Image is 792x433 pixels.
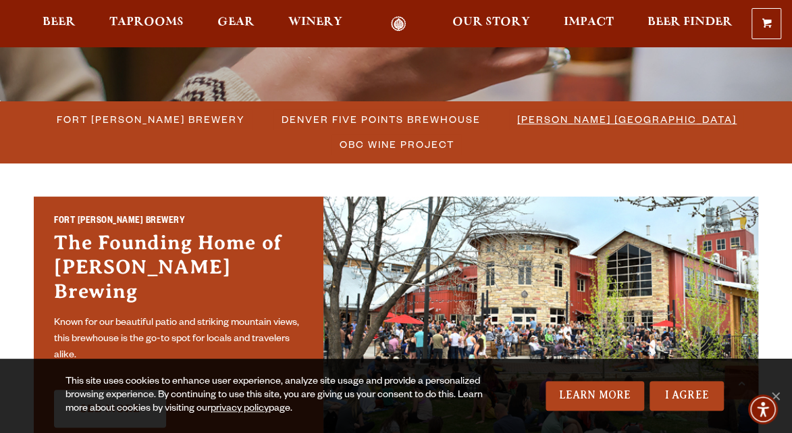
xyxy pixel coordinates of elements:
a: privacy policy [211,404,269,415]
span: Our Story [452,17,529,28]
a: Learn More [546,381,645,411]
h2: Fort [PERSON_NAME] Brewery [54,215,303,230]
a: I Agree [650,381,724,411]
a: [PERSON_NAME] [GEOGRAPHIC_DATA] [509,109,743,129]
h3: The Founding Home of [PERSON_NAME] Brewing [54,230,303,310]
a: Gear [209,16,263,32]
span: Winery [288,17,342,28]
span: OBC Wine Project [340,134,454,154]
span: Impact [563,17,613,28]
p: Known for our beautiful patio and striking mountain views, this brewhouse is the go-to spot for l... [54,315,303,364]
div: This site uses cookies to enhance user experience, analyze site usage and provide a personalized ... [65,376,500,416]
span: Denver Five Points Brewhouse [282,109,481,129]
a: Odell Home [373,16,424,32]
a: Taprooms [101,16,192,32]
a: Our Story [443,16,538,32]
div: Accessibility Menu [748,394,778,424]
span: Beer [43,17,76,28]
a: OBC Wine Project [332,134,461,154]
a: Denver Five Points Brewhouse [273,109,487,129]
a: Winery [280,16,351,32]
span: Fort [PERSON_NAME] Brewery [57,109,245,129]
span: Gear [217,17,255,28]
a: Fort [PERSON_NAME] Brewery [49,109,252,129]
a: Impact [554,16,622,32]
a: Beer Finder [638,16,741,32]
span: Taprooms [109,17,184,28]
span: [PERSON_NAME] [GEOGRAPHIC_DATA] [517,109,737,129]
span: Beer Finder [647,17,732,28]
a: Beer [34,16,84,32]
